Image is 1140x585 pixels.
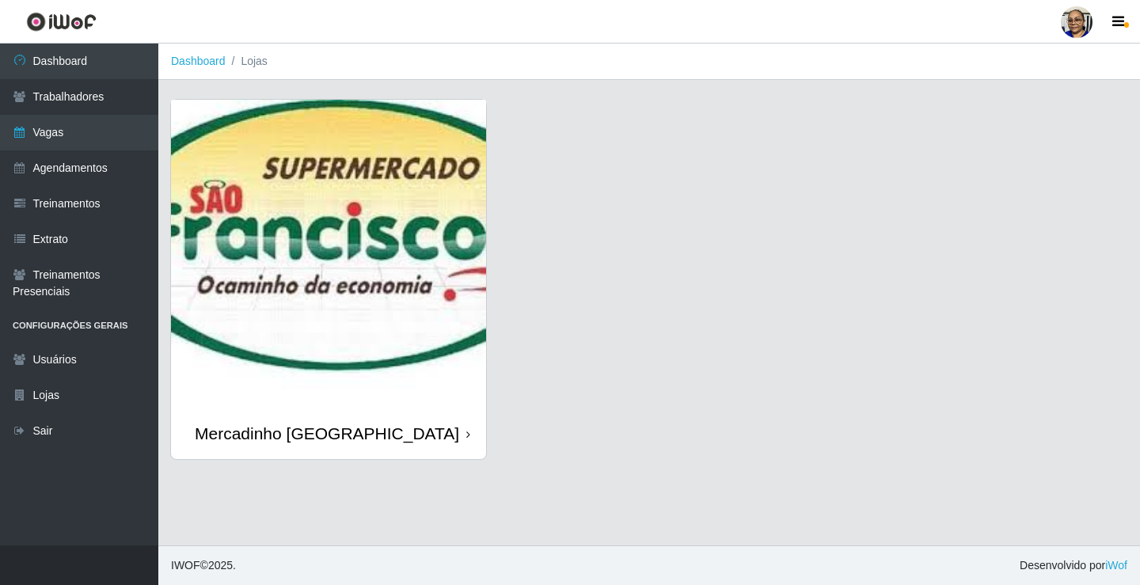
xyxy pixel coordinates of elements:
nav: breadcrumb [158,44,1140,80]
a: Dashboard [171,55,226,67]
span: Desenvolvido por [1020,557,1127,574]
a: Mercadinho [GEOGRAPHIC_DATA] [171,100,486,459]
img: cardImg [171,100,486,408]
div: Mercadinho [GEOGRAPHIC_DATA] [195,424,459,443]
a: iWof [1105,559,1127,572]
img: CoreUI Logo [26,12,97,32]
span: IWOF [171,559,200,572]
li: Lojas [226,53,268,70]
span: © 2025 . [171,557,236,574]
